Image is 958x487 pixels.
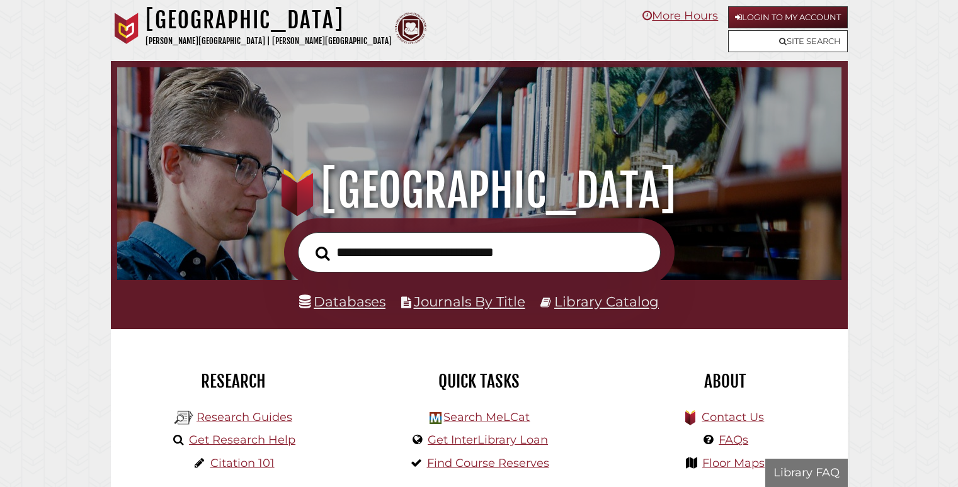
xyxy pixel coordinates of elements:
a: Journals By Title [414,293,525,310]
p: [PERSON_NAME][GEOGRAPHIC_DATA] | [PERSON_NAME][GEOGRAPHIC_DATA] [145,34,392,48]
a: Login to My Account [728,6,848,28]
a: Library Catalog [554,293,659,310]
a: Site Search [728,30,848,52]
h1: [GEOGRAPHIC_DATA] [145,6,392,34]
a: Get InterLibrary Loan [428,433,548,447]
a: Search MeLCat [443,410,530,424]
button: Search [309,242,336,264]
a: Contact Us [702,410,764,424]
a: FAQs [719,433,748,447]
img: Calvin University [111,13,142,44]
h2: Quick Tasks [366,371,593,392]
h1: [GEOGRAPHIC_DATA] [131,163,826,218]
a: Find Course Reserves [427,456,549,470]
h2: Research [120,371,347,392]
img: Hekman Library Logo [174,408,193,427]
a: Get Research Help [189,433,295,447]
a: Floor Maps [702,456,765,470]
img: Calvin Theological Seminary [395,13,426,44]
i: Search [316,245,330,260]
a: Databases [299,293,385,310]
h2: About [612,371,838,392]
a: Citation 101 [210,456,275,470]
img: Hekman Library Logo [430,412,442,424]
a: More Hours [642,9,718,23]
a: Research Guides [197,410,292,424]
